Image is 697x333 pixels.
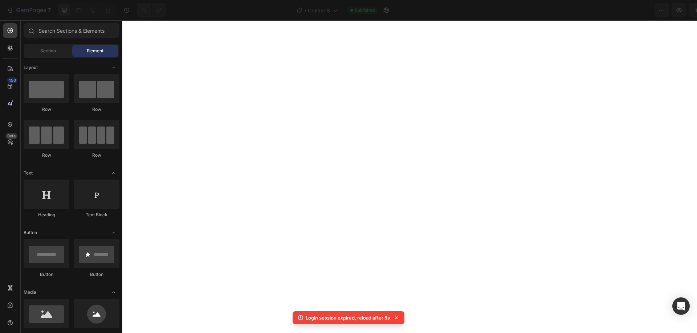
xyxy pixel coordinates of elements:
[108,167,119,179] span: Toggle open
[24,212,69,218] div: Heading
[306,314,390,321] p: Login session expired, reload after 5s
[74,152,119,159] div: Row
[308,7,330,14] span: Cruiser S
[7,77,17,83] div: 450
[622,3,646,17] button: Save
[355,7,375,13] span: Published
[48,6,51,15] p: 7
[549,3,619,17] button: 1 product assigned
[649,3,679,17] button: Publish
[87,48,103,54] span: Element
[5,133,17,139] div: Beta
[40,48,56,54] span: Section
[24,170,33,176] span: Text
[24,289,36,296] span: Media
[24,229,37,236] span: Button
[24,64,38,71] span: Layout
[122,20,697,333] iframe: Design area
[672,297,690,315] div: Open Intercom Messenger
[24,152,69,159] div: Row
[137,3,166,17] div: Undo/Redo
[655,7,673,14] div: Publish
[555,7,603,14] span: 1 product assigned
[24,271,69,278] div: Button
[628,7,640,13] span: Save
[24,106,69,113] div: Row
[74,271,119,278] div: Button
[305,7,306,14] span: /
[108,62,119,73] span: Toggle open
[74,106,119,113] div: Row
[24,23,119,38] input: Search Sections & Elements
[74,212,119,218] div: Text Block
[3,3,54,17] button: 7
[108,286,119,298] span: Toggle open
[108,227,119,238] span: Toggle open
